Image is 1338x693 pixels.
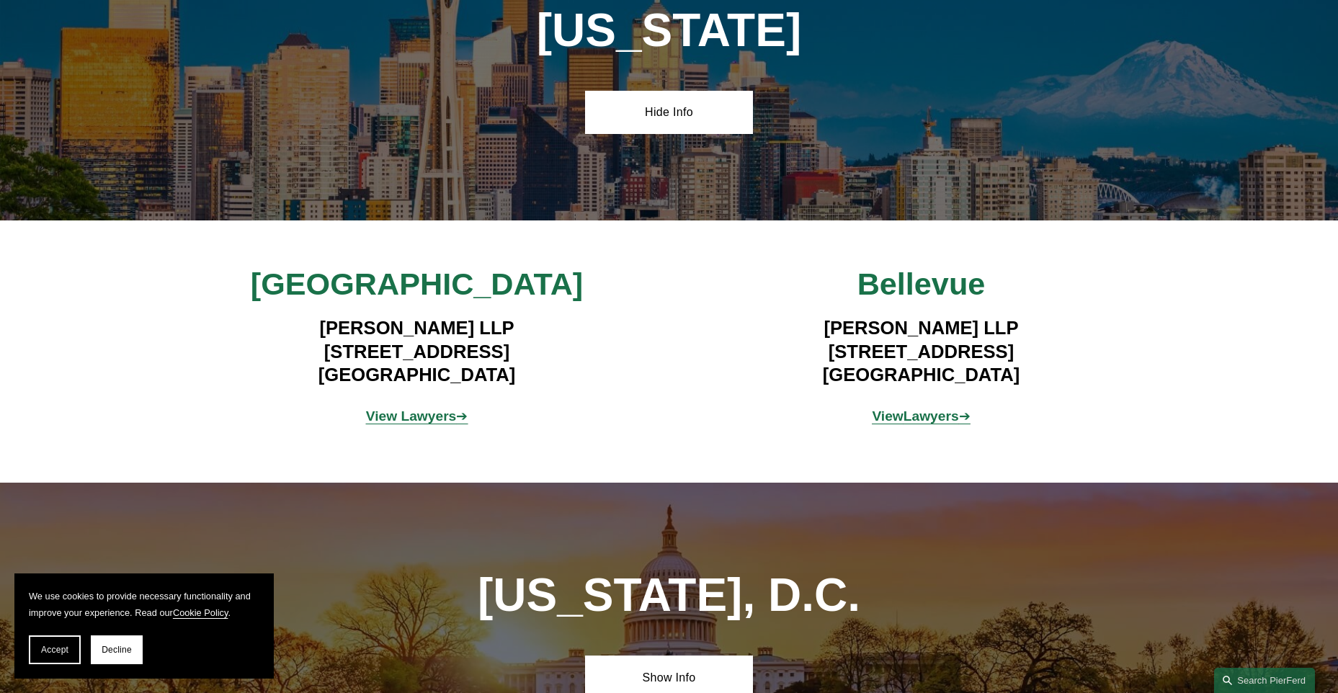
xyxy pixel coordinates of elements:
[29,635,81,664] button: Accept
[251,267,583,301] span: [GEOGRAPHIC_DATA]
[857,267,986,301] span: Bellevue
[1214,668,1315,693] a: Search this site
[366,408,468,424] a: View Lawyers➔
[366,408,468,424] span: ➔
[29,588,259,621] p: We use cookies to provide necessary functionality and improve your experience. Read our .
[173,607,228,618] a: Cookie Policy
[91,635,143,664] button: Decline
[585,91,753,134] a: Hide Info
[904,408,959,424] a: Lawyers
[41,645,68,655] span: Accept
[207,316,627,386] h4: [PERSON_NAME] LLP [STREET_ADDRESS] [GEOGRAPHIC_DATA]
[366,408,457,424] strong: View Lawyers
[417,569,922,622] h1: [US_STATE], D.C.
[959,408,971,424] a: ➔
[711,316,1131,386] h4: [PERSON_NAME] LLP [STREET_ADDRESS] [GEOGRAPHIC_DATA]
[14,573,274,679] section: Cookie banner
[501,4,837,57] h1: [US_STATE]
[872,408,903,424] a: View
[102,645,132,655] span: Decline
